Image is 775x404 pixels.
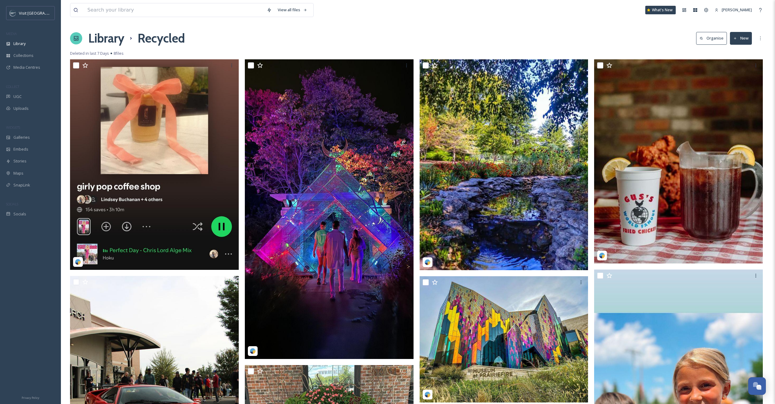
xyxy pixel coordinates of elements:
[13,94,22,99] span: UGC
[6,125,20,130] span: WIDGETS
[420,276,588,403] img: alphabuzz_10072024_0.jpg
[712,4,755,16] a: [PERSON_NAME]
[19,10,66,16] span: Visit [GEOGRAPHIC_DATA]
[13,41,26,47] span: Library
[70,50,109,56] span: Deleted in last 7 Days
[13,146,28,152] span: Embeds
[645,6,676,14] a: What's New
[6,31,17,36] span: MEDIA
[748,377,766,395] button: Open Chat
[13,53,33,58] span: Collections
[730,32,752,44] button: New
[6,202,18,206] span: SOCIALS
[722,7,752,12] span: [PERSON_NAME]
[138,29,185,47] h1: Recycled
[599,252,605,259] img: snapsea-logo.png
[13,170,23,176] span: Maps
[13,106,29,111] span: Uploads
[75,259,81,265] img: snapsea-logo.png
[84,3,264,17] input: Search your library
[13,182,30,188] span: SnapLink
[13,134,30,140] span: Galleries
[22,394,39,401] a: Privacy Policy
[22,396,39,400] span: Privacy Policy
[114,50,124,56] span: 8 file s
[250,348,256,354] img: snapsea-logo.png
[13,64,40,70] span: Media Centres
[696,32,727,44] button: Organise
[420,59,588,270] img: alarconphotographs_10072024_0.jpg
[88,29,124,47] a: Library
[13,211,26,217] span: Socials
[6,84,19,89] span: COLLECT
[594,59,763,263] img: gusfriedchickenkc_10072024_0.jpg
[70,59,239,270] img: maryannekp_04222025_0.jpeg
[696,32,730,44] a: Organise
[13,158,26,164] span: Stories
[10,10,16,16] img: c3es6xdrejuflcaqpovn.png
[424,392,431,398] img: snapsea-logo.png
[275,4,310,16] a: View all files
[245,59,414,359] img: thelindseyhiggins_10072024_0.jpg
[424,259,431,265] img: snapsea-logo.png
